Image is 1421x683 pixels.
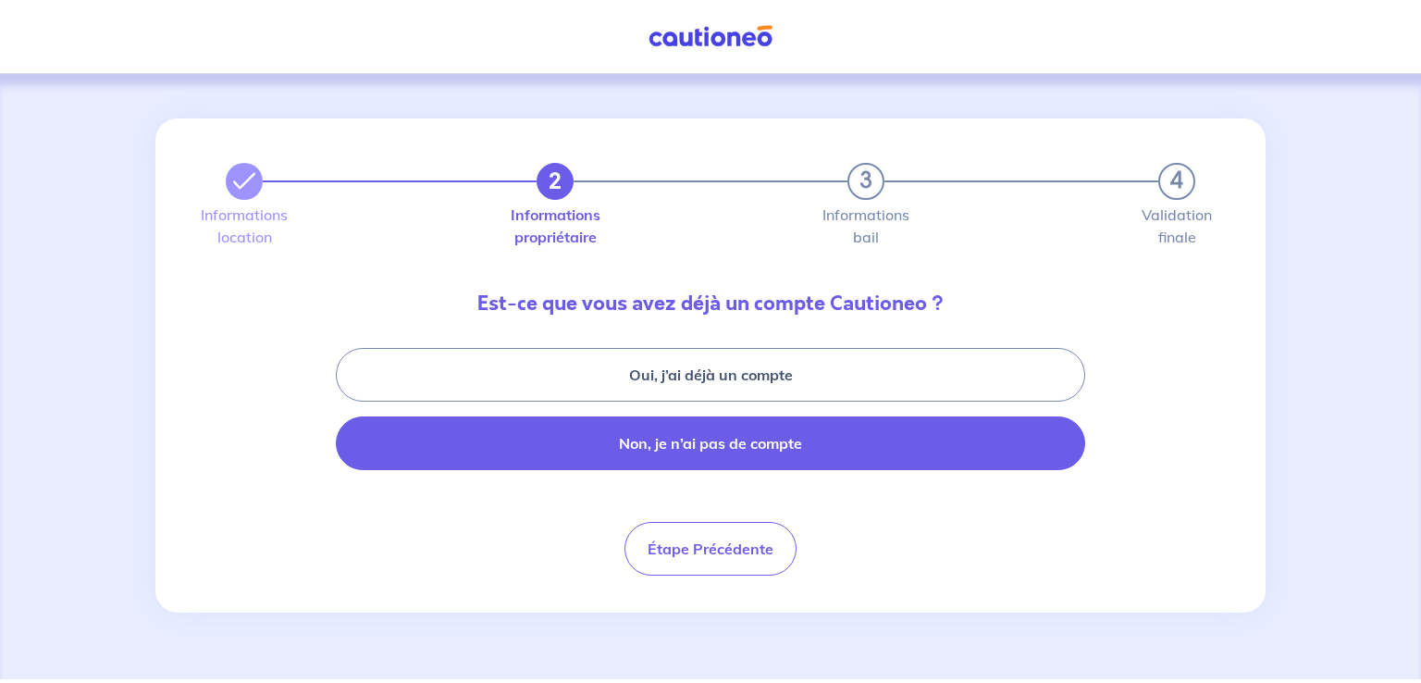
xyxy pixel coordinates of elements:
[847,207,884,244] label: Informations bail
[1158,207,1195,244] label: Validation finale
[624,522,797,576] button: Étape Précédente
[336,348,1085,402] button: Oui, j’ai déjà un compte
[641,25,780,48] img: Cautioneo
[336,416,1085,470] button: Non, je n’ai pas de compte
[537,163,574,200] button: 2
[226,207,263,244] label: Informations location
[537,207,574,244] label: Informations propriétaire
[211,289,1210,318] p: Est-ce que vous avez déjà un compte Cautioneo ?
